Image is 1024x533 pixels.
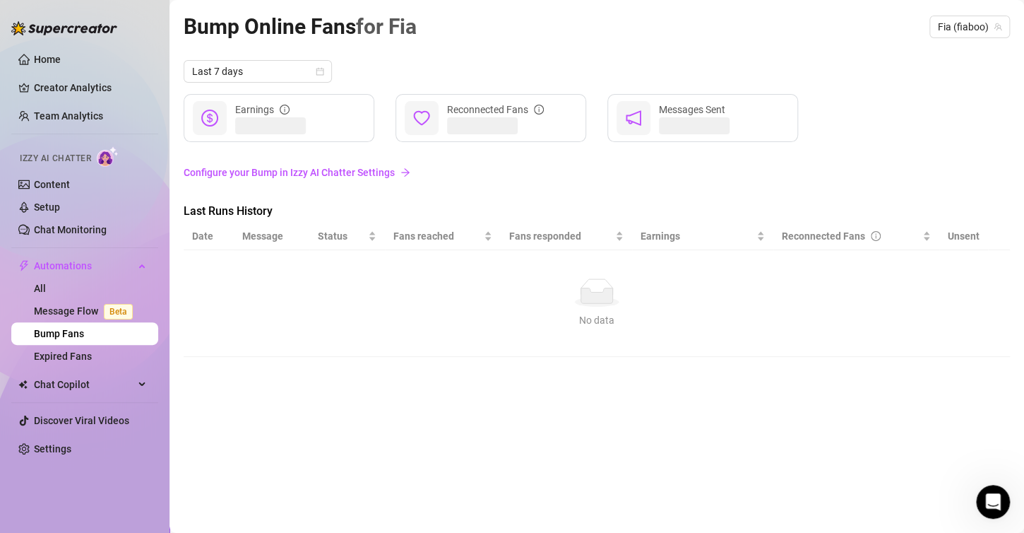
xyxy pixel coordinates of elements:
[22,425,33,436] button: Emoji picker
[23,355,220,410] div: Hi Fia, I just submitted a new charging request and it's processing. It should be updated in the ...
[62,230,260,271] div: Hi, I have updated my payment info, can you please try to run the payment again, thanks!
[184,10,417,43] article: Bump Online Fans
[34,351,92,362] a: Expired Fans
[309,223,385,250] th: Status
[69,18,176,32] p: The team can also help
[994,23,1002,31] span: team
[34,110,103,122] a: Team Analytics
[184,203,421,220] span: Last Runs History
[201,110,218,127] span: dollar
[413,110,430,127] span: heart
[23,98,220,139] div: You can also try again with a different payment method.
[34,373,134,396] span: Chat Copilot
[248,6,273,31] div: Close
[641,228,754,244] span: Earnings
[938,16,1001,37] span: Fia (fiaboo)
[625,110,642,127] span: notification
[316,67,324,76] span: calendar
[393,228,482,244] span: Fans reached
[11,221,271,291] div: Fia says…
[97,146,119,167] img: AI Chatter
[9,6,36,33] button: go back
[534,105,544,115] span: info-circle
[51,221,271,280] div: Hi, I have updated my payment info, can you please try to run the payment again, thanks!
[20,152,91,165] span: Izzy AI Chatter
[61,317,241,329] div: joined the conversation
[44,425,56,436] button: Gif picker
[34,179,70,190] a: Content
[632,223,773,250] th: Earnings
[34,283,46,294] a: All
[34,254,134,277] span: Automations
[447,102,544,117] div: Reconnected Fans
[318,228,365,244] span: Status
[509,228,612,244] span: Fans responded
[12,395,270,419] textarea: Message…
[40,8,63,30] img: Profile image for Ella
[34,76,147,99] a: Creator Analytics
[385,223,501,250] th: Fans reached
[782,228,919,244] div: Reconnected Fans
[42,316,56,330] img: Profile image for Ella
[23,49,220,90] div: To speed things up, please give them your Order ID: 37674462
[67,425,78,436] button: Upload attachment
[34,224,107,235] a: Chat Monitoring
[11,21,117,35] img: logo-BBDzfeDw.svg
[280,105,290,115] span: info-circle
[34,443,71,455] a: Settings
[34,415,129,426] a: Discover Viral Videos
[34,54,61,65] a: Home
[242,419,265,442] button: Send a message…
[976,485,1010,519] iframe: Intercom live chat
[18,380,28,389] img: Chat Copilot
[501,223,631,250] th: Fans responded
[23,146,220,201] div: If you need any further assistance, just drop us a message here, and we'll be happy to help you o...
[18,260,30,271] span: thunderbolt
[235,102,290,117] div: Earnings
[34,201,60,213] a: Setup
[356,14,417,39] span: for Fia
[221,6,248,33] button: Home
[104,304,133,320] span: Beta
[69,7,160,18] h1: [PERSON_NAME]
[184,165,1010,180] a: Configure your Bump in Izzy AI Chatter Settings
[400,168,410,177] span: arrow-right
[871,231,881,241] span: info-circle
[234,223,309,250] th: Message
[659,104,725,115] span: Messages Sent
[61,318,140,328] b: [PERSON_NAME]
[939,223,988,250] th: Unsent
[11,346,271,450] div: Ella says…
[11,346,232,418] div: Hi Fia, I just submitted a new charging request and it's processing. It should be updated in the ...
[34,328,84,339] a: Bump Fans
[198,312,996,328] div: No data
[34,305,138,317] a: Message FlowBeta
[192,61,323,82] span: Last 7 days
[184,159,1010,186] a: Configure your Bump in Izzy AI Chatter Settingsarrow-right
[184,223,234,250] th: Date
[11,314,271,346] div: Ella says…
